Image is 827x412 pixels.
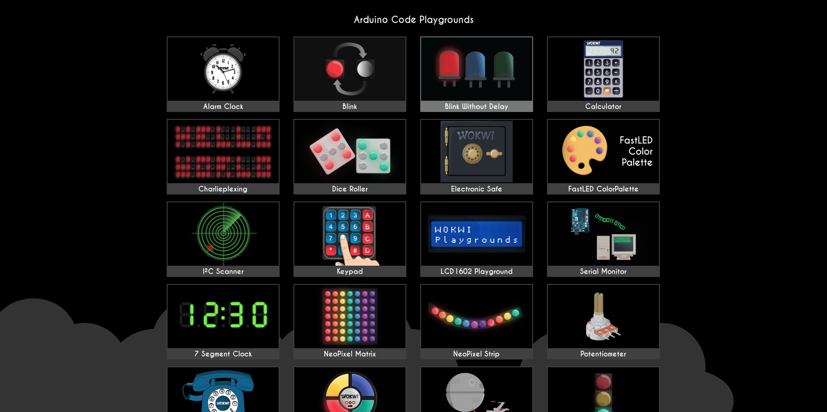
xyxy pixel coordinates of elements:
img: NeoPixel Strip [421,285,532,348]
div: FastLED ColorPalette [548,185,659,194]
div: Charlieplexing [168,185,279,194]
div: Keypad [294,267,405,276]
a: Blink Without Delay [420,36,533,112]
img: I²C Scanner [168,202,279,266]
div: Alarm Clock [168,102,279,111]
a: Potentiometer [547,284,660,359]
a: LCD1602 Playground [420,201,533,277]
div: Blink Without Delay [421,102,532,111]
a: Electronic Safe [420,119,533,194]
img: Alarm Clock [168,37,279,101]
img: Calculator [548,37,659,101]
a: Blink [293,36,406,112]
a: FastLED ColorPalette [547,119,660,194]
a: Alarm Clock [167,36,280,112]
a: I²C Scanner [167,201,280,277]
img: Keypad [294,202,405,266]
a: 7 Segment Clock [167,284,280,359]
div: LCD1602 Playground [421,267,532,276]
div: Electronic Safe [421,185,532,194]
a: Dice Roller [293,119,406,194]
img: NeoPixel Matrix [294,285,405,348]
div: NeoPixel Strip [421,350,532,359]
div: Blink [294,102,405,111]
img: LCD1602 Playground [421,202,532,266]
h2: Arduino Code Playgrounds [160,14,668,26]
img: Serial Monitor [548,202,659,266]
img: 7 Segment Clock [168,285,279,348]
img: Dice Roller [294,120,405,183]
img: Blink [294,37,405,101]
div: Calculator [548,102,659,111]
div: Dice Roller [294,185,405,194]
a: Serial Monitor [547,201,660,277]
a: NeoPixel Matrix [293,284,406,359]
a: Calculator [547,36,660,112]
img: Blink Without Delay [421,37,532,101]
div: 7 Segment Clock [168,350,279,359]
a: NeoPixel Strip [420,284,533,359]
div: Potentiometer [548,350,659,359]
a: Keypad [293,201,406,277]
div: NeoPixel Matrix [294,350,405,359]
a: Charlieplexing [167,119,280,194]
img: FastLED ColorPalette [548,120,659,183]
img: Charlieplexing [168,120,279,183]
img: Potentiometer [548,285,659,348]
div: I²C Scanner [168,267,279,276]
div: Serial Monitor [548,267,659,276]
img: Electronic Safe [421,120,532,183]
